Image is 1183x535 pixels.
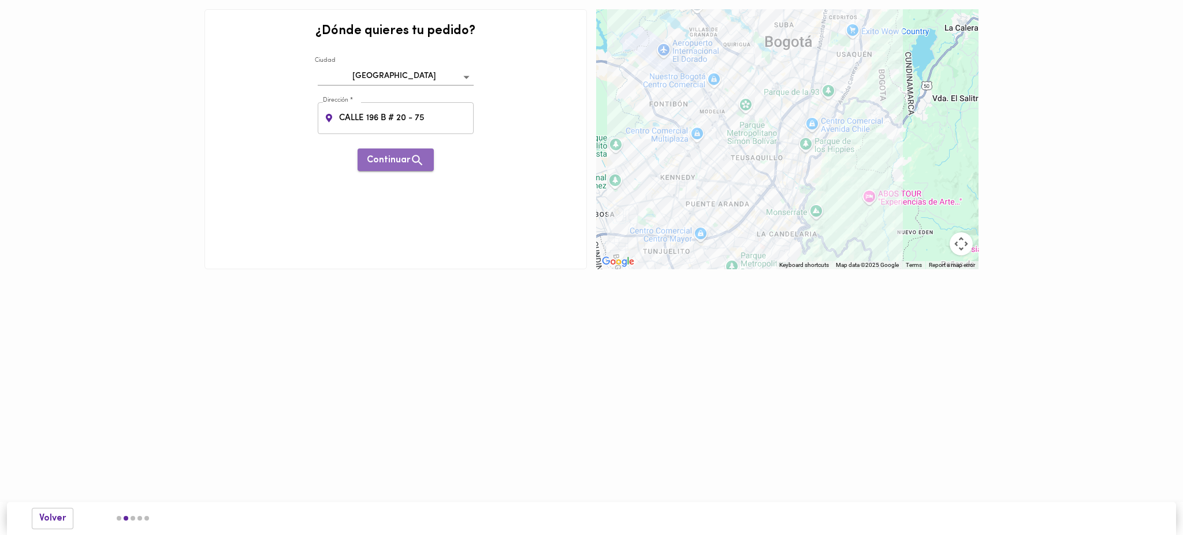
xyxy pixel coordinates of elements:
div: [GEOGRAPHIC_DATA] [318,68,474,86]
img: Google [599,254,637,269]
a: Open this area in Google Maps (opens a new window) [599,254,637,269]
a: Report a map error [929,262,975,268]
iframe: Messagebird Livechat Widget [1116,468,1171,523]
a: Terms [906,262,922,268]
button: Volver [32,508,73,529]
button: Continuar [358,148,434,171]
button: Map camera controls [950,232,973,255]
label: Ciudad [315,57,335,65]
span: Volver [39,513,66,524]
span: Map data ©2025 Google [836,262,899,268]
input: Calle 92 # 16-11 [337,102,474,134]
h2: ¿Dónde quieres tu pedido? [315,24,475,38]
button: Keyboard shortcuts [779,261,829,269]
span: Continuar [367,153,425,168]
